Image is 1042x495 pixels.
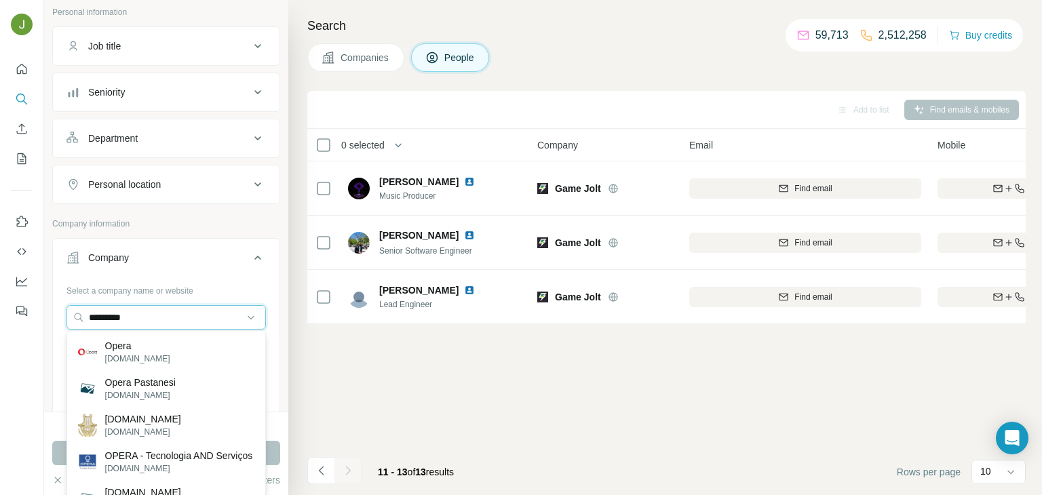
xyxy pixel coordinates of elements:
[348,178,370,199] img: Avatar
[11,57,33,81] button: Quick start
[379,246,472,256] span: Senior Software Engineer
[88,178,161,191] div: Personal location
[341,138,385,152] span: 0 selected
[938,138,965,152] span: Mobile
[88,132,138,145] div: Department
[897,465,961,479] span: Rows per page
[105,449,253,462] p: OPERA - Tecnologia AND Serviços
[11,87,33,111] button: Search
[105,376,176,389] p: Opera Pastanesi
[555,290,601,304] span: Game Jolt
[53,30,279,62] button: Job title
[444,51,476,64] span: People
[379,190,491,202] span: Music Producer
[11,117,33,141] button: Enrich CSV
[78,414,97,437] img: opera.com.ua
[415,467,426,477] span: 13
[379,175,459,189] span: [PERSON_NAME]
[537,183,548,194] img: Logo of Game Jolt
[53,76,279,108] button: Seniority
[105,462,253,475] p: [DOMAIN_NAME]
[949,26,1012,45] button: Buy credits
[52,6,280,18] p: Personal information
[105,412,181,426] p: [DOMAIN_NAME]
[11,239,33,264] button: Use Surfe API
[794,237,832,249] span: Find email
[78,349,97,355] img: Opera
[379,283,459,297] span: [PERSON_NAME]
[980,464,991,478] p: 10
[689,138,713,152] span: Email
[105,389,176,401] p: [DOMAIN_NAME]
[88,85,125,99] div: Seniority
[53,241,279,279] button: Company
[105,426,181,438] p: [DOMAIN_NAME]
[879,27,927,43] p: 2,512,258
[105,339,170,353] p: Opera
[537,138,578,152] span: Company
[464,230,475,241] img: LinkedIn logo
[555,236,601,250] span: Game Jolt
[815,27,849,43] p: 59,713
[88,39,121,53] div: Job title
[11,14,33,35] img: Avatar
[555,182,601,195] span: Game Jolt
[689,233,921,253] button: Find email
[537,292,548,302] img: Logo of Game Jolt
[408,467,416,477] span: of
[794,291,832,303] span: Find email
[52,218,280,230] p: Company information
[464,176,475,187] img: LinkedIn logo
[105,353,170,365] p: [DOMAIN_NAME]
[307,16,1026,35] h4: Search
[378,467,408,477] span: 11 - 13
[11,210,33,234] button: Use Surfe on LinkedIn
[53,168,279,201] button: Personal location
[52,473,91,487] button: Clear
[348,232,370,254] img: Avatar
[689,287,921,307] button: Find email
[379,298,491,311] span: Lead Engineer
[78,379,97,398] img: Opera Pastanesi
[66,279,266,297] div: Select a company name or website
[348,286,370,308] img: Avatar
[11,146,33,171] button: My lists
[11,269,33,294] button: Dashboard
[378,467,454,477] span: results
[11,299,33,323] button: Feedback
[307,457,334,484] button: Navigate to previous page
[78,452,97,471] img: OPERA - Tecnologia AND Serviços
[53,122,279,155] button: Department
[464,285,475,296] img: LinkedIn logo
[794,182,832,195] span: Find email
[996,422,1028,454] div: Open Intercom Messenger
[379,229,459,242] span: [PERSON_NAME]
[341,51,390,64] span: Companies
[537,237,548,248] img: Logo of Game Jolt
[88,251,129,264] div: Company
[689,178,921,199] button: Find email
